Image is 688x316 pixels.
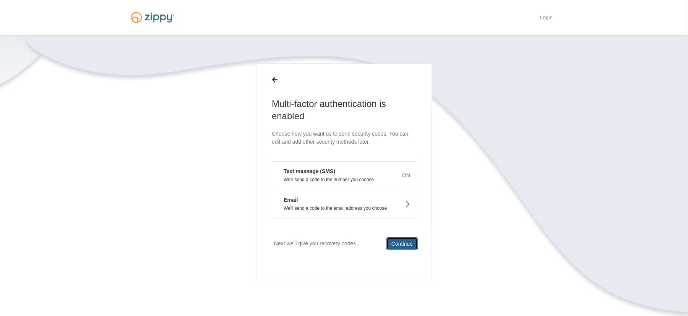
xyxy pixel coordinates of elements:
em: Email [278,196,298,204]
a: Login [540,15,553,22]
span: ON [402,172,410,179]
p: We'll send a code to the email address you choose [278,206,410,211]
button: Continue [386,237,418,250]
button: EmailWe'll send a code to the email address you choose [272,190,416,219]
img: Logo [126,8,179,26]
p: Next we'll give you recovery codes. [274,237,357,250]
button: Text message (SMS)We'll send a code to the number you chooseON [272,161,416,190]
p: Choose how you want us to send security codes. You can edit and add other security methods later. [272,130,416,146]
p: We'll send a code to the number you choose [278,177,410,182]
em: Text message (SMS) [278,167,335,175]
h1: Multi-factor authentication is enabled [272,98,416,122]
